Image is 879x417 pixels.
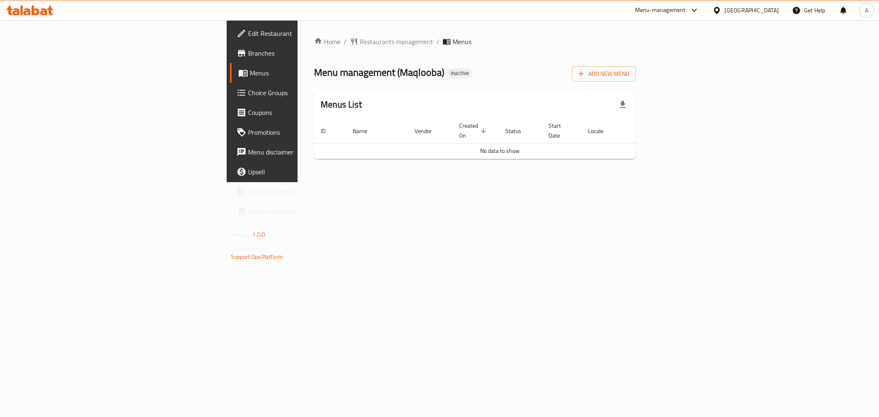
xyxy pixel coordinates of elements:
span: A [865,6,868,15]
span: No data to show [480,145,520,156]
a: Edit Restaurant [230,23,373,43]
span: Menu disclaimer [248,147,367,157]
button: Add New Menu [572,66,636,82]
span: Branches [248,48,367,58]
span: Start Date [548,121,572,141]
div: [GEOGRAPHIC_DATA] [724,6,779,15]
a: Menu disclaimer [230,142,373,162]
a: Grocery Checklist [230,201,373,221]
span: Vendor [415,126,443,136]
li: / [436,37,439,47]
span: Name [353,126,378,136]
a: Promotions [230,122,373,142]
a: Upsell [230,162,373,182]
span: Status [505,126,532,136]
span: Get support on: [231,243,269,254]
span: Version: [231,229,251,240]
span: Locale [588,126,614,136]
span: Coverage Report [248,187,367,197]
a: Choice Groups [230,83,373,103]
table: enhanced table [314,118,686,159]
span: Menus [250,68,367,78]
a: Menus [230,63,373,83]
a: Support.OpsPlatform [231,251,283,262]
span: Add New Menu [579,69,629,79]
nav: breadcrumb [314,37,636,47]
a: Restaurants management [350,37,433,47]
a: Branches [230,43,373,63]
span: Promotions [248,127,367,137]
span: Inactive [448,70,472,77]
span: Restaurants management [360,37,433,47]
span: ID [321,126,336,136]
span: 1.0.0 [252,229,265,240]
a: Coupons [230,103,373,122]
div: Menu-management [635,5,686,15]
a: Coverage Report [230,182,373,201]
div: Export file [613,95,633,115]
span: Upsell [248,167,367,177]
h2: Menus List [321,98,362,111]
span: Grocery Checklist [248,206,367,216]
th: Actions [624,118,686,143]
span: Edit Restaurant [248,28,367,38]
div: Inactive [448,68,472,78]
span: Menus [452,37,471,47]
span: Menu management ( Maqlooba ) [314,63,444,82]
span: Created On [459,121,489,141]
span: Coupons [248,108,367,117]
span: Choice Groups [248,88,367,98]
